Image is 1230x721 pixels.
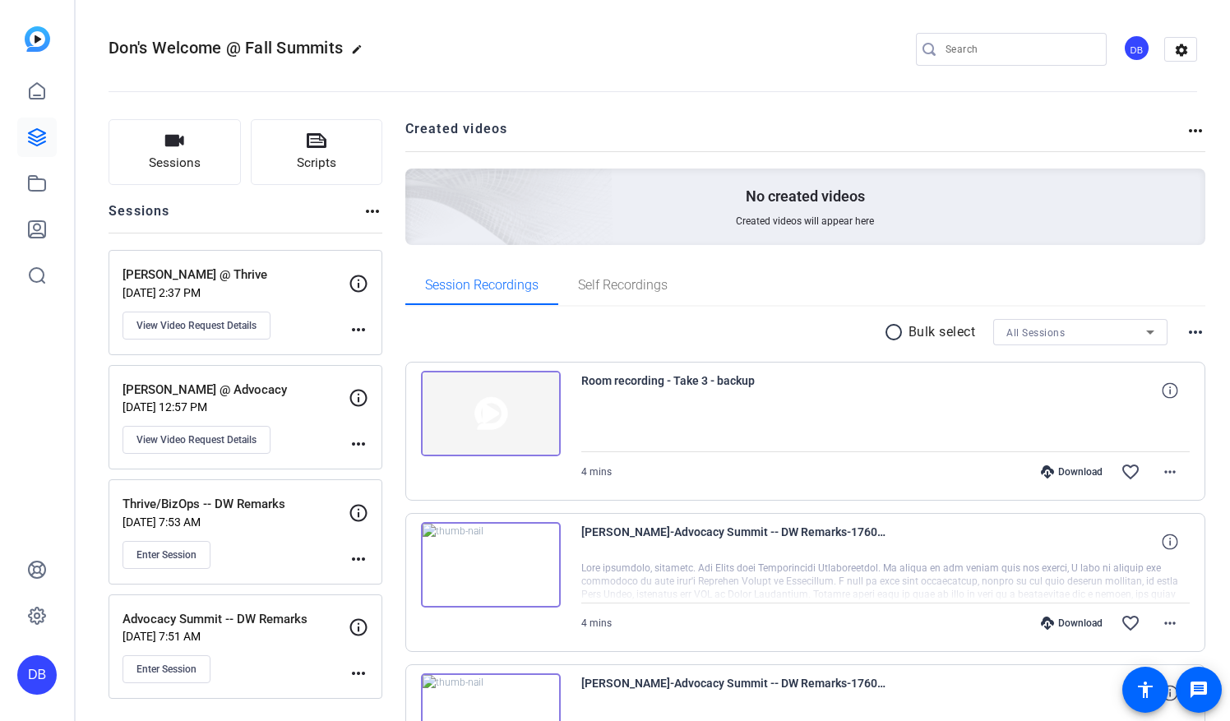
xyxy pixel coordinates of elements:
[1186,121,1205,141] mat-icon: more_horiz
[1123,35,1150,62] div: DB
[349,549,368,569] mat-icon: more_horiz
[581,466,612,478] span: 4 mins
[123,312,271,340] button: View Video Request Details
[581,673,886,713] span: [PERSON_NAME]-Advocacy Summit -- DW Remarks-1760535787954-webcam
[349,663,368,683] mat-icon: more_horiz
[421,522,561,608] img: thumb-nail
[1186,322,1205,342] mat-icon: more_horiz
[1123,35,1152,63] ngx-avatar: David Breisch
[149,154,201,173] span: Sessions
[1006,327,1065,339] span: All Sessions
[1160,462,1180,482] mat-icon: more_horiz
[1189,680,1209,700] mat-icon: message
[123,266,349,284] p: [PERSON_NAME] @ Thrive
[123,630,349,643] p: [DATE] 7:51 AM
[1135,680,1155,700] mat-icon: accessibility
[1121,462,1140,482] mat-icon: favorite_border
[581,522,886,562] span: [PERSON_NAME]-Advocacy Summit -- DW Remarks-1760535789365-webcam
[581,371,886,410] span: Room recording - Take 3 - backup
[251,119,383,185] button: Scripts
[123,426,271,454] button: View Video Request Details
[736,215,874,228] span: Created videos will appear here
[405,119,1186,151] h2: Created videos
[884,322,909,342] mat-icon: radio_button_unchecked
[136,433,257,446] span: View Video Request Details
[746,187,865,206] p: No created videos
[123,400,349,414] p: [DATE] 12:57 PM
[363,201,382,221] mat-icon: more_horiz
[946,39,1094,59] input: Search
[123,541,210,569] button: Enter Session
[1165,38,1198,62] mat-icon: settings
[136,319,257,332] span: View Video Request Details
[123,381,349,400] p: [PERSON_NAME] @ Advocacy
[581,617,612,629] span: 4 mins
[421,371,561,456] img: thumb-nail
[1033,617,1111,630] div: Download
[17,655,57,695] div: DB
[349,320,368,340] mat-icon: more_horiz
[109,119,241,185] button: Sessions
[351,44,371,63] mat-icon: edit
[123,655,210,683] button: Enter Session
[1121,613,1140,633] mat-icon: favorite_border
[109,38,343,58] span: Don's Welcome @ Fall Summits
[123,610,349,629] p: Advocacy Summit -- DW Remarks
[425,279,539,292] span: Session Recordings
[578,279,668,292] span: Self Recordings
[123,495,349,514] p: Thrive/BizOps -- DW Remarks
[349,434,368,454] mat-icon: more_horiz
[297,154,336,173] span: Scripts
[221,6,613,363] img: Creted videos background
[909,322,976,342] p: Bulk select
[136,663,197,676] span: Enter Session
[109,201,170,233] h2: Sessions
[136,548,197,562] span: Enter Session
[25,26,50,52] img: blue-gradient.svg
[1160,613,1180,633] mat-icon: more_horiz
[123,515,349,529] p: [DATE] 7:53 AM
[1033,465,1111,478] div: Download
[123,286,349,299] p: [DATE] 2:37 PM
